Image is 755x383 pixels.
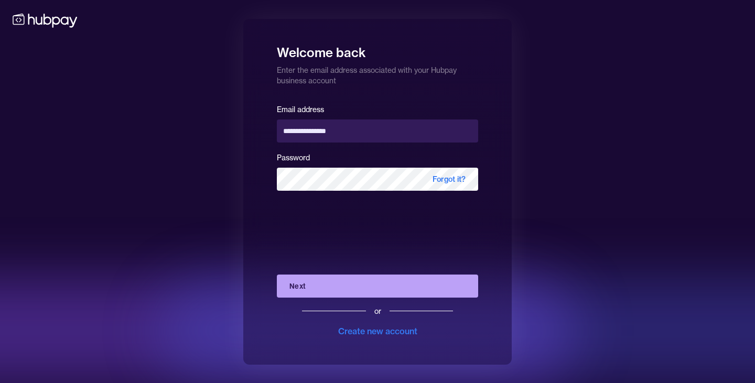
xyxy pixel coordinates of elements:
[277,105,324,114] label: Email address
[277,153,310,162] label: Password
[277,38,478,61] h1: Welcome back
[277,275,478,298] button: Next
[420,168,478,191] span: Forgot it?
[374,306,381,316] div: or
[277,61,478,86] p: Enter the email address associated with your Hubpay business account
[338,325,417,337] div: Create new account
